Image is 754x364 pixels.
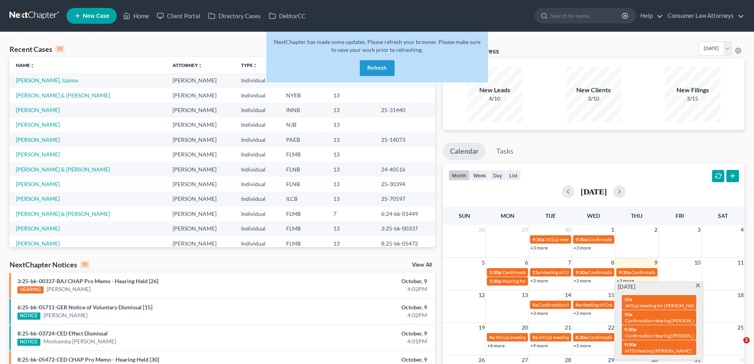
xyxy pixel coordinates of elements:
span: 9:30a [575,269,587,275]
a: +3 more [617,278,634,284]
span: 341(a) meeting for [PERSON_NAME] [625,303,701,309]
input: Search by name... [551,8,623,23]
a: [PERSON_NAME] [16,151,60,158]
td: Individual [235,103,280,117]
a: +2 more [574,310,591,316]
span: 9:30a [532,236,544,242]
button: month [448,170,470,181]
td: Individual [235,192,280,206]
a: +3 more [574,245,591,251]
a: Typeunfold_more [241,62,258,68]
span: Sat [718,212,728,219]
span: 20 [521,323,529,332]
span: 9:30p [624,326,636,332]
td: [PERSON_NAME] [166,192,235,206]
td: FLMB [280,236,327,251]
td: Individual [235,162,280,177]
div: 10 [80,261,89,268]
h2: [DATE] [581,187,607,196]
span: Confirmation hearing for [PERSON_NAME] [631,269,721,275]
a: Client Portal [153,9,204,23]
td: Individual [235,206,280,221]
a: +3 more [574,278,591,284]
td: Individual [235,118,280,132]
td: ILCB [280,192,327,206]
span: Confirmation Hearing for [PERSON_NAME] [538,302,629,308]
td: [PERSON_NAME] [166,206,235,221]
a: [PERSON_NAME] [16,225,60,232]
span: Confirmation Hearing [PERSON_NAME] [625,333,708,339]
a: 6:25-bk-05711-GER Notice of Voluntary Dismissal [15] [17,304,152,311]
a: Calendar [443,143,486,160]
td: 13 [327,147,375,162]
a: [PERSON_NAME] [16,181,60,187]
div: HEARING [17,286,44,293]
span: 18 [737,290,745,300]
td: 13 [327,162,375,177]
a: DebtorCC [265,9,310,23]
span: Confirmation Hearing for [PERSON_NAME] [588,269,679,275]
span: Meeting of Creditors for [PERSON_NAME] [541,269,629,275]
td: [PERSON_NAME] [166,73,235,88]
button: week [470,170,490,181]
div: 4:02PM [296,285,427,293]
td: 7 [327,206,375,221]
td: NYEB [280,88,327,103]
span: [DATE] [618,283,635,291]
td: FLNB [280,177,327,191]
span: Thu [631,212,642,219]
a: Help [636,9,663,23]
a: [PERSON_NAME] [16,107,60,113]
span: 2 [743,337,750,343]
span: 22 [607,323,615,332]
span: NextChapter has made some updates. Please refresh your browser. Please make sure to save your wor... [274,38,481,53]
div: NOTICE [17,313,40,320]
div: Recent Cases [9,44,65,54]
span: Tue [545,212,556,219]
button: Refresh [360,60,395,76]
td: 25-14073 [375,132,435,147]
td: 25-70597 [375,192,435,206]
span: Confirmation hearing for [PERSON_NAME] [588,236,678,242]
div: New Leads [467,86,522,95]
div: October, 9 [296,277,427,285]
td: Individual [235,177,280,191]
a: Directory Cases [204,9,265,23]
div: October, 9 [296,330,427,337]
span: 8 [610,258,615,267]
span: 1:30p [489,278,501,284]
span: 9 [653,258,658,267]
a: [PERSON_NAME] & [PERSON_NAME] [16,210,110,217]
td: [PERSON_NAME] [166,103,235,117]
td: 25-30394 [375,177,435,191]
a: 3:25-bk-00337-BAJ CHAP Pro Memo - Hearing Held [26] [17,278,158,284]
i: unfold_more [198,63,203,68]
div: October, 9 [296,303,427,311]
td: 6:24-bk-01449 [375,206,435,221]
span: 25 [737,323,745,332]
td: FLMB [280,206,327,221]
span: 341(a) meeting for [PERSON_NAME] [538,334,615,340]
td: Individual [235,88,280,103]
span: 9:30p [624,341,636,347]
a: Nameunfold_more [16,62,35,68]
td: FLNB [280,162,327,177]
td: 3:25-bk-00337 [375,221,435,236]
td: 25-31440 [375,103,435,117]
span: 10 [693,258,701,267]
a: +3 more [530,245,548,251]
td: Individual [235,147,280,162]
span: 3 [697,225,701,234]
span: 1 [610,225,615,234]
a: 8:25-bk-03724-CED Effect Dismissal [17,330,108,337]
span: 341(a) meeting for [PERSON_NAME] [495,334,572,340]
a: Consumer Law Attorneys [664,9,744,23]
span: Sun [459,212,470,219]
td: 13 [327,132,375,147]
td: [PERSON_NAME] [166,147,235,162]
span: 9a [489,334,494,340]
span: Confirmation hearing for [PERSON_NAME] [502,269,592,275]
td: FLMB [280,147,327,162]
a: +4 more [487,343,505,349]
td: 13 [327,177,375,191]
